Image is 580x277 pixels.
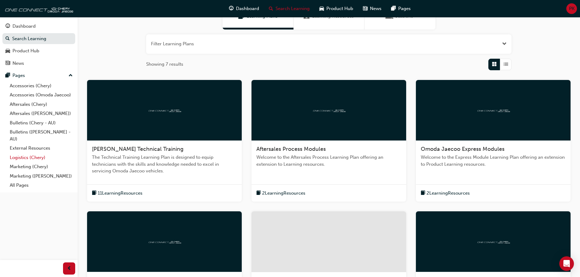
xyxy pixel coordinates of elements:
[269,5,273,12] span: search-icon
[262,190,305,197] span: 2 Learning Resources
[312,107,346,113] img: oneconnect
[256,189,261,197] span: book-icon
[92,154,237,175] span: The Technical Training Learning Plan is designed to equip technicians with the skills and knowled...
[2,21,75,32] a: Dashboard
[7,118,75,128] a: Bulletins (Chery - AU)
[7,171,75,181] a: Marketing ([PERSON_NAME])
[87,80,242,202] a: oneconnect[PERSON_NAME] Technical TrainingThe Technical Training Learning Plan is designed to equ...
[427,190,470,197] span: 2 Learning Resources
[476,239,510,244] img: oneconnect
[5,36,10,42] span: search-icon
[69,72,73,80] span: up-icon
[276,5,310,12] span: Search Learning
[256,146,326,152] span: Aftersales Process Modules
[2,45,75,57] a: Product Hub
[421,189,470,197] button: book-icon2LearningResources
[224,2,264,15] a: guage-iconDashboard
[256,154,401,168] span: Welcome to the Aftersales Process Learning Plan offering an extension to Learning resources.
[2,70,75,81] button: Pages
[12,47,39,54] div: Product Hub
[7,181,75,190] a: All Pages
[264,2,315,15] a: search-iconSearch Learning
[7,127,75,144] a: Bulletins ([PERSON_NAME] - AU)
[7,109,75,118] a: Aftersales ([PERSON_NAME])
[492,61,497,68] span: Grid
[229,5,234,12] span: guage-icon
[315,2,358,15] a: car-iconProduct Hub
[386,2,416,15] a: pages-iconPages
[569,5,575,12] span: PK
[358,2,386,15] a: news-iconNews
[256,189,305,197] button: book-icon2LearningResources
[2,19,75,70] button: DashboardSearch LearningProduct HubNews
[5,61,10,66] span: news-icon
[92,146,184,152] span: [PERSON_NAME] Technical Training
[504,61,508,68] span: List
[67,265,72,272] span: prev-icon
[476,107,510,113] img: oneconnect
[92,189,97,197] span: book-icon
[3,2,73,15] img: oneconnect
[148,239,181,244] img: oneconnect
[2,33,75,44] a: Search Learning
[2,58,75,69] a: News
[559,256,574,271] div: Open Intercom Messenger
[7,153,75,162] a: Logistics (Chery)
[236,5,259,12] span: Dashboard
[566,3,577,14] button: PK
[7,81,75,91] a: Accessories (Chery)
[326,5,353,12] span: Product Hub
[238,13,244,20] span: Learning Plans
[391,5,396,12] span: pages-icon
[148,107,181,113] img: oneconnect
[319,5,324,12] span: car-icon
[7,90,75,100] a: Accessories (Omoda Jaecoo)
[251,80,406,202] a: oneconnectAftersales Process ModulesWelcome to the Aftersales Process Learning Plan offering an e...
[5,24,10,29] span: guage-icon
[12,72,25,79] div: Pages
[398,5,411,12] span: Pages
[146,61,183,68] span: Showing 7 results
[370,5,381,12] span: News
[12,23,36,30] div: Dashboard
[5,73,10,78] span: pages-icon
[92,189,142,197] button: book-icon11LearningResources
[12,60,24,67] div: News
[5,48,10,54] span: car-icon
[421,154,566,168] span: Welcome to the Express Module Learning Plan offering an extension to Product Learning resources.
[7,162,75,171] a: Marketing (Chery)
[421,146,504,152] span: Omoda Jaecoo Express Modules
[98,190,142,197] span: 11 Learning Resources
[7,100,75,109] a: Aftersales (Chery)
[416,80,571,202] a: oneconnectOmoda Jaecoo Express ModulesWelcome to the Express Module Learning Plan offering an ext...
[502,40,507,47] button: Open the filter
[7,144,75,153] a: External Resources
[387,13,393,20] span: Sessions
[421,189,425,197] span: book-icon
[363,5,367,12] span: news-icon
[304,13,310,20] span: Learning Resources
